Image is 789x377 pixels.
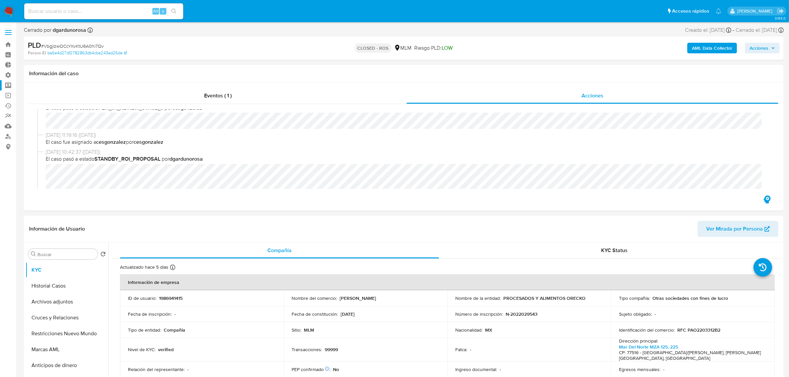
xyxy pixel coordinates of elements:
button: search-icon [167,7,181,16]
p: Identificación del comercio : [619,327,675,333]
p: [DATE] [341,311,355,317]
input: Buscar [37,251,95,257]
p: Dirección principal : [619,338,658,344]
button: Acciones [745,43,780,53]
input: Buscar usuario o caso... [24,7,183,16]
b: STANDBY_ROI_PROPOSAL [94,155,160,163]
a: Salir [777,8,784,15]
p: Nombre del comercio : [292,295,337,301]
p: CLOSED - ROS [355,43,391,53]
h1: Información del caso [29,70,778,77]
b: cesgonzalez [134,138,163,146]
p: RFC PAO2203312B2 [677,327,720,333]
th: Información de empresa [120,274,775,290]
span: Accesos rápidos [672,8,709,15]
span: LOW [442,44,453,52]
p: Sujeto obligado : [619,311,652,317]
p: MX [485,327,492,333]
span: [DATE] 10:42:37 ([DATE]) [46,148,768,156]
button: Marcas AML [26,342,108,357]
span: El caso fue asignado a por [46,138,768,146]
p: Relación del representante : [128,366,185,372]
p: Fecha de constitución : [292,311,338,317]
p: Número de inscripción : [455,311,503,317]
span: [DATE] 11:19:16 ([DATE]) [46,132,768,139]
span: Acciones [582,92,603,99]
a: Mar Del Norte MZA 125, 225 [619,344,678,350]
span: Acciones [750,43,768,53]
p: N-2022029543 [506,311,537,317]
span: # VbgjlzwOCcYKvKtU6A0hi7Qv [41,43,104,49]
b: cesgonzalez [96,138,126,146]
p: Fecha de inscripción : [128,311,172,317]
button: Anticipos de dinero [26,357,108,373]
b: AML Data Collector [692,43,732,53]
button: Buscar [31,251,36,257]
button: KYC [26,262,108,278]
span: Compañía [267,246,292,254]
div: Cerrado el: [DATE] [736,27,784,34]
p: Egresos mensuales : [619,366,660,372]
button: Ver Mirada por Persona [698,221,778,237]
h4: CP: 77516 - [GEOGRAPHIC_DATA]/[PERSON_NAME], [PERSON_NAME][GEOGRAPHIC_DATA], [GEOGRAPHIC_DATA] [619,350,764,361]
p: - [187,366,189,372]
p: - [174,311,176,317]
span: Alt [153,8,158,14]
p: - [654,311,656,317]
p: daniela.lagunesrodriguez@mercadolibre.com.mx [737,8,775,14]
span: Ver Mirada por Persona [706,221,763,237]
p: Actualizado hace 5 días [120,264,168,270]
span: Eventos ( 1 ) [204,92,232,99]
a: Notificaciones [716,8,721,14]
button: Cruces y Relaciones [26,310,108,326]
p: Tipo de entidad : [128,327,161,333]
p: Transacciones : [292,347,322,352]
button: Restricciones Nuevo Mundo [26,326,108,342]
p: PEP confirmado : [292,366,330,372]
div: MLM [394,44,412,52]
p: MLM [304,327,314,333]
p: [PERSON_NAME] [340,295,376,301]
p: Tipo compañía : [619,295,650,301]
p: verified [158,347,174,352]
span: Cerrado por [24,27,86,34]
p: ID de usuario : [128,295,156,301]
div: Creado el: [DATE] [685,27,731,34]
b: dgardunorosa [169,155,203,163]
p: Fatca : [455,347,467,352]
button: Volver al orden por defecto [100,251,106,259]
p: - [663,366,664,372]
span: Riesgo PLD: [415,44,453,52]
p: Compañia [164,327,185,333]
span: - [733,27,734,34]
p: Nombre de la entidad : [455,295,501,301]
p: Nivel de KYC : [128,347,155,352]
p: - [500,366,501,372]
p: Otras sociedades con fines de lucro [652,295,728,301]
p: PROCESADOS Y ALIMENTOS ORECKO [503,295,586,301]
p: Nacionalidad : [455,327,482,333]
b: PLD [28,40,41,50]
p: No [333,366,339,372]
h1: Información de Usuario [29,226,85,232]
p: 99999 [325,347,338,352]
span: KYC Status [601,246,628,254]
p: 1986941415 [159,295,183,301]
button: AML Data Collector [687,43,737,53]
span: s [162,8,164,14]
button: Historial Casos [26,278,108,294]
button: Archivos adjuntos [26,294,108,310]
p: Ingreso documental : [455,366,497,372]
b: Person ID [28,50,46,56]
p: Sitio : [292,327,301,333]
b: dgardunorosa [51,26,86,34]
span: El caso pasó a estado por [46,155,768,163]
p: - [470,347,471,352]
a: ba6e4d27df2782863db4cbe243ad26de [47,50,127,56]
